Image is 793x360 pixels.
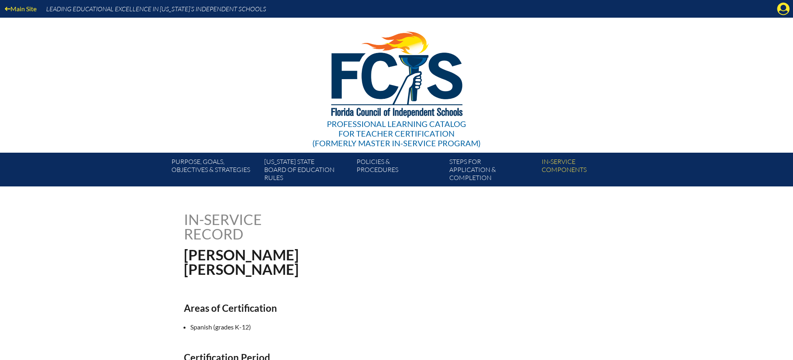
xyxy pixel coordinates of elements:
[184,212,346,241] h1: In-service record
[168,156,261,186] a: Purpose, goals,objectives & strategies
[184,247,448,276] h1: [PERSON_NAME] [PERSON_NAME]
[338,129,455,138] span: for Teacher Certification
[261,156,353,186] a: [US_STATE] StateBoard of Education rules
[312,119,481,148] div: Professional Learning Catalog (formerly Master In-service Program)
[190,322,473,332] li: Spanish (grades K-12)
[2,3,40,14] a: Main Site
[446,156,538,186] a: Steps forapplication & completion
[184,302,467,314] h2: Areas of Certification
[353,156,446,186] a: Policies &Procedures
[309,16,484,149] a: Professional Learning Catalog for Teacher Certification(formerly Master In-service Program)
[538,156,631,186] a: In-servicecomponents
[777,2,790,15] svg: Manage account
[314,18,479,127] img: FCISlogo221.eps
